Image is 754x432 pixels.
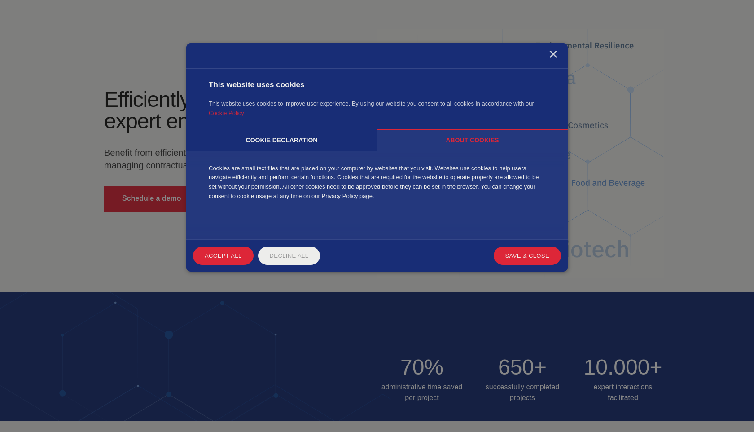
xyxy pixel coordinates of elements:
div: Close This website uses cookies This website uses cookies to improve user experience. By using ou... [186,43,568,271]
div: Accept all [193,247,254,265]
span: This website uses cookies to improve user experience. By using our website you consent to all coo... [209,100,534,107]
div: Close [548,51,557,59]
div: This website uses cookies [209,80,545,90]
iframe: Chat Widget [709,389,754,432]
div: About cookies [377,129,568,151]
div: Decline all [258,247,320,265]
div: Save & Close [494,247,561,265]
a: Cookie Policy [209,110,244,116]
span: Cookies are small text files that are placed on your computer by websites that you visit. Website... [209,165,539,199]
div: Cookie declaration [186,129,377,151]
